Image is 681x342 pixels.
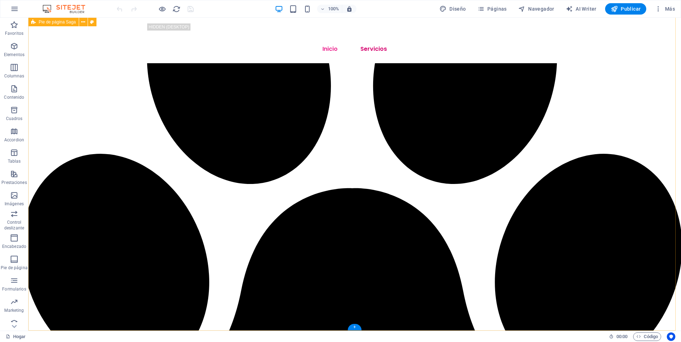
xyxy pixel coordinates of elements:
[5,31,23,36] p: Favoritos
[439,5,466,12] span: Diseño
[4,94,24,100] p: Contenido
[1,265,27,271] p: Pie de página
[2,286,26,292] p: Formularios
[621,334,622,339] span: :
[616,332,627,341] span: 00 00
[348,324,361,330] div: +
[6,116,23,121] p: Cuadros
[172,5,181,13] i: Volver a cargar página
[158,5,166,13] button: Haz clic para salir del modo de previsualización y seguir editando
[477,5,507,12] span: Páginas
[667,332,675,341] button: Usercentrics
[605,3,647,15] button: Publicar
[4,137,24,143] p: Accordion
[8,158,21,164] p: Tablas
[346,6,353,12] i: Al redimensionar, ajustar el nivel de zoom automáticamente para ajustarse al dispositivo elegido.
[633,332,661,341] button: Código
[4,308,24,313] p: Marketing
[4,73,24,79] p: Columnas
[515,3,557,15] button: Navegador
[6,332,26,341] a: Haz clic para cancelar la selección y doble clic para abrir páginas
[566,5,597,12] span: AI Writer
[563,3,599,15] button: AI Writer
[609,332,628,341] h6: Tiempo de la sesión
[172,5,181,13] button: reload
[437,3,469,15] button: Diseño
[317,5,342,13] button: 100%
[655,5,675,12] span: Más
[611,5,641,12] span: Publicar
[4,52,24,58] p: Elementos
[652,3,678,15] button: Más
[1,180,27,185] p: Prestaciones
[5,201,24,207] p: Imágenes
[518,5,554,12] span: Navegador
[437,3,469,15] div: Diseño (Ctrl+Alt+Y)
[41,5,94,13] img: Editor Logo
[2,244,26,249] p: Encabezado
[475,3,510,15] button: Páginas
[328,5,339,13] h6: 100%
[39,20,76,24] span: Pie de página Saga
[636,332,658,341] span: Código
